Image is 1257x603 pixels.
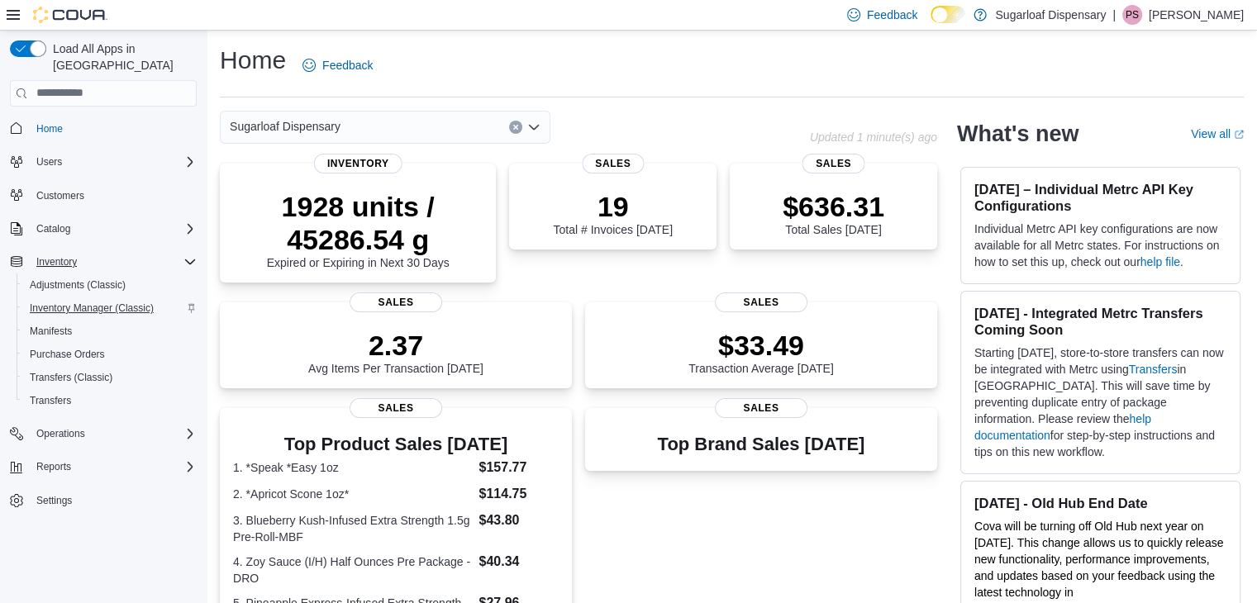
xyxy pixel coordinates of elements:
[350,398,442,418] span: Sales
[23,344,197,364] span: Purchase Orders
[3,150,203,173] button: Users
[479,510,558,530] dd: $43.80
[1234,130,1244,140] svg: External link
[30,252,197,272] span: Inventory
[30,301,154,315] span: Inventory Manager (Classic)
[479,484,558,504] dd: $114.75
[36,189,84,202] span: Customers
[30,371,112,384] span: Transfers (Classic)
[658,434,865,454] h3: Top Brand Sales [DATE]
[33,7,107,23] img: Cova
[17,297,203,320] button: Inventory Manager (Classic)
[30,424,197,444] span: Operations
[479,552,558,572] dd: $40.34
[783,190,884,223] p: $636.31
[995,5,1106,25] p: Sugarloaf Dispensary
[23,391,197,411] span: Transfers
[974,221,1226,270] p: Individual Metrc API key configurations are now available for all Metrc states. For instructions ...
[23,368,197,387] span: Transfers (Classic)
[1126,5,1139,25] span: PS
[36,155,62,169] span: Users
[314,154,402,173] span: Inventory
[233,434,559,454] h3: Top Product Sales [DATE]
[296,49,379,82] a: Feedback
[1129,363,1178,376] a: Transfers
[23,298,160,318] a: Inventory Manager (Classic)
[36,427,85,440] span: Operations
[810,131,937,144] p: Updated 1 minute(s) ago
[1122,5,1142,25] div: Patrick Stover
[3,250,203,273] button: Inventory
[783,190,884,236] div: Total Sales [DATE]
[688,329,834,362] p: $33.49
[974,412,1151,442] a: help documentation
[30,119,69,139] a: Home
[867,7,917,23] span: Feedback
[3,488,203,512] button: Settings
[479,458,558,477] dd: $157.77
[3,217,203,240] button: Catalog
[23,275,197,295] span: Adjustments (Classic)
[30,457,78,477] button: Reports
[23,321,197,341] span: Manifests
[974,344,1226,460] p: Starting [DATE], store-to-store transfers can now be integrated with Metrc using in [GEOGRAPHIC_D...
[23,391,78,411] a: Transfers
[3,455,203,478] button: Reports
[802,154,864,173] span: Sales
[23,344,112,364] a: Purchase Orders
[582,154,644,173] span: Sales
[30,152,197,172] span: Users
[36,460,71,473] span: Reports
[974,305,1226,338] h3: [DATE] - Integrated Metrc Transfers Coming Soon
[1140,255,1180,268] a: help file
[688,329,834,375] div: Transaction Average [DATE]
[553,190,672,236] div: Total # Invoices [DATE]
[322,57,373,74] span: Feedback
[509,121,522,134] button: Clear input
[527,121,540,134] button: Open list of options
[17,343,203,366] button: Purchase Orders
[220,44,286,77] h1: Home
[30,348,105,361] span: Purchase Orders
[30,424,92,444] button: Operations
[1112,5,1116,25] p: |
[3,183,203,207] button: Customers
[715,398,807,418] span: Sales
[233,553,472,586] dt: 4. Zoy Sauce (I/H) Half Ounces Pre Package -DRO
[30,185,197,206] span: Customers
[715,292,807,312] span: Sales
[553,190,672,223] p: 19
[30,278,126,292] span: Adjustments (Classic)
[23,368,119,387] a: Transfers (Classic)
[46,40,197,74] span: Load All Apps in [GEOGRAPHIC_DATA]
[957,121,1078,147] h2: What's new
[233,512,472,545] dt: 3. Blueberry Kush-Infused Extra Strength 1.5g Pre-Roll-MBF
[350,292,442,312] span: Sales
[1149,5,1244,25] p: [PERSON_NAME]
[30,491,79,510] a: Settings
[30,252,83,272] button: Inventory
[10,110,197,556] nav: Complex example
[17,366,203,389] button: Transfers (Classic)
[36,255,77,268] span: Inventory
[3,116,203,140] button: Home
[23,298,197,318] span: Inventory Manager (Classic)
[17,273,203,297] button: Adjustments (Classic)
[30,186,91,206] a: Customers
[974,495,1226,511] h3: [DATE] - Old Hub End Date
[36,222,70,235] span: Catalog
[30,152,69,172] button: Users
[17,389,203,412] button: Transfers
[233,190,483,269] div: Expired or Expiring in Next 30 Days
[1191,127,1244,140] a: View allExternal link
[233,190,483,256] p: 1928 units / 45286.54 g
[230,116,340,136] span: Sugarloaf Dispensary
[36,494,72,507] span: Settings
[23,321,79,341] a: Manifests
[23,275,132,295] a: Adjustments (Classic)
[308,329,483,362] p: 2.37
[30,490,197,510] span: Settings
[30,118,197,139] span: Home
[36,122,63,135] span: Home
[30,394,71,407] span: Transfers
